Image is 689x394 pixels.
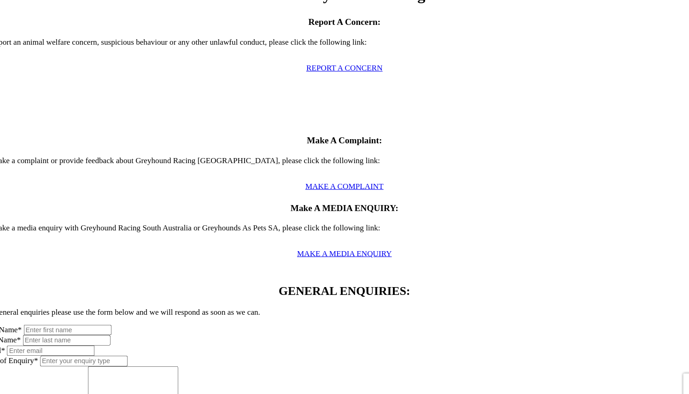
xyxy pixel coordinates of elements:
input: Enter your enquiry type [58,344,139,353]
span: Report A Concern: [308,28,375,37]
p: To make a complaint or provide feedback about Greyhound Racing [GEOGRAPHIC_DATA], please click th... [4,158,678,174]
input: Enter first name [42,315,124,324]
label: Email [4,335,27,342]
input: Enter email [27,334,108,344]
p: To make a media enquiry with Greyhound Racing South Australia or Greyhounds As Pets SA, please cl... [4,220,678,237]
a: REPORT A CONCERN [305,71,376,79]
label: Type of Enquiry [4,344,56,352]
input: Enter last name [41,324,123,334]
a: MAKE A MEDIA ENQUIRY [297,244,385,252]
span: Make A MEDIA ENQUIRY: [291,201,391,211]
p: For general enquiries please use the form below and we will respond as soon as we can. [4,299,678,307]
label: Last Name [4,325,40,333]
label: First Name [4,315,41,323]
a: MAKE A COMPLAINT [304,182,377,189]
span: GENERAL ENQUIRIES: [280,277,402,289]
span: Make A Complaint: [306,138,376,147]
p: To report an animal welfare concern, suspicious behaviour or any other unlawful conduct, please c... [4,47,678,64]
